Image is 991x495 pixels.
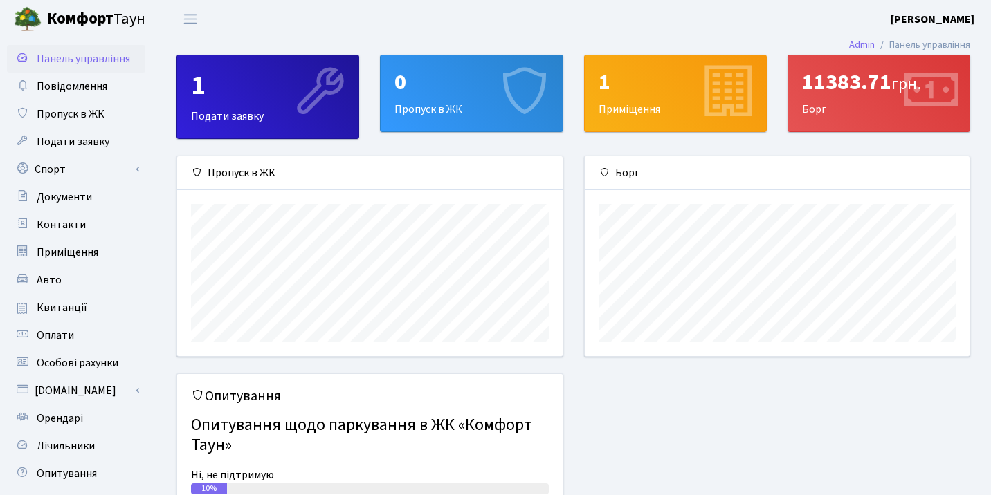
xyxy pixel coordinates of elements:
div: 10% [191,483,227,494]
div: 11383.71 [802,69,956,95]
a: Подати заявку [7,128,145,156]
h5: Опитування [191,388,549,404]
div: Пропуск в ЖК [177,156,563,190]
span: Оплати [37,328,74,343]
span: Лічильники [37,438,95,454]
span: Документи [37,189,92,205]
a: 1Подати заявку [176,55,359,139]
a: Панель управління [7,45,145,73]
div: 1 [599,69,752,95]
a: Авто [7,266,145,294]
span: Особові рахунки [37,355,118,371]
span: Орендарі [37,411,83,426]
span: Таун [47,8,145,31]
img: logo.png [14,6,42,33]
span: Приміщення [37,245,98,260]
span: Панель управління [37,51,130,66]
div: Ні, не підтримую [191,467,549,483]
span: Квитанції [37,300,87,315]
div: 0 [394,69,548,95]
a: Опитування [7,460,145,487]
span: Контакти [37,217,86,232]
a: Лічильники [7,432,145,460]
div: Приміщення [585,55,766,131]
span: Повідомлення [37,79,107,94]
b: Комфорт [47,8,113,30]
span: Подати заявку [37,134,109,149]
span: грн. [891,72,921,96]
a: Admin [849,37,875,52]
a: Спорт [7,156,145,183]
div: Борг [788,55,970,131]
a: [DOMAIN_NAME] [7,377,145,404]
button: Переключити навігацію [173,8,208,30]
a: Пропуск в ЖК [7,100,145,128]
a: Оплати [7,321,145,349]
div: Борг [585,156,970,190]
a: Приміщення [7,239,145,266]
a: Орендарі [7,404,145,432]
a: [PERSON_NAME] [891,11,974,28]
b: [PERSON_NAME] [891,12,974,27]
a: 1Приміщення [584,55,767,132]
a: Особові рахунки [7,349,145,377]
div: 1 [191,69,345,102]
h4: Опитування щодо паркування в ЖК «Комфорт Таун» [191,410,549,461]
a: Повідомлення [7,73,145,100]
div: Подати заявку [177,55,358,138]
a: Квитанції [7,294,145,321]
li: Панель управління [875,37,970,53]
span: Пропуск в ЖК [37,106,104,122]
span: Авто [37,272,62,288]
a: Контакти [7,211,145,239]
div: Пропуск в ЖК [381,55,562,131]
nav: breadcrumb [828,30,991,59]
a: 0Пропуск в ЖК [380,55,563,132]
span: Опитування [37,466,97,481]
a: Документи [7,183,145,211]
